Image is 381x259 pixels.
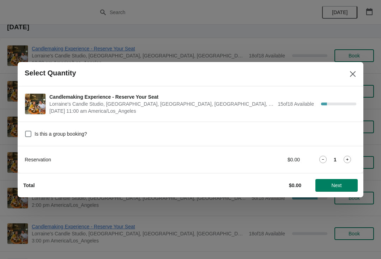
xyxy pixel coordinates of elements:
[49,107,274,115] span: [DATE] 11:00 am America/Los_Angeles
[25,156,220,163] div: Reservation
[315,179,358,192] button: Next
[332,183,342,188] span: Next
[49,93,274,100] span: Candlemaking Experience - Reserve Your Seat
[278,101,314,107] span: 15 of 18 Available
[23,183,35,188] strong: Total
[334,156,337,163] strong: 1
[289,183,301,188] strong: $0.00
[35,130,87,137] span: Is this a group booking?
[25,69,76,77] h2: Select Quantity
[235,156,300,163] div: $0.00
[25,94,46,114] img: Candlemaking Experience - Reserve Your Seat | Lorraine's Candle Studio, Market Street, Pacific Be...
[346,68,359,80] button: Close
[49,100,274,107] span: Lorraine's Candle Studio, [GEOGRAPHIC_DATA], [GEOGRAPHIC_DATA], [GEOGRAPHIC_DATA], [GEOGRAPHIC_DATA]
